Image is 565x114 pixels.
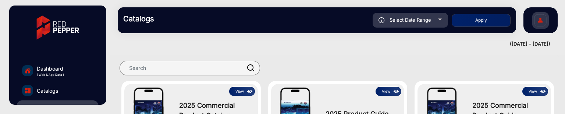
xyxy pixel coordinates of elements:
span: ( Web & App Data ) [37,72,64,77]
img: vmg-logo [31,9,84,46]
span: Catalogs [37,87,58,95]
span: Select Date Range [390,17,431,23]
img: catalog [25,88,31,93]
img: icon [379,17,385,23]
button: Viewicon [229,87,255,96]
h3: Catalogs [123,14,226,23]
img: icon [392,88,401,96]
img: icon [539,88,547,96]
span: Dashboard [37,65,64,72]
input: Search [120,61,260,75]
a: Dashboard( Web & App Data ) [17,61,99,81]
img: Sign%20Up.svg [533,8,548,34]
img: prodSearch.svg [247,64,255,71]
button: Viewicon [376,87,401,96]
button: Viewicon [522,87,548,96]
a: Catalogs [17,81,99,100]
button: Apply [452,14,511,27]
div: ([DATE] - [DATE]) [110,40,550,48]
img: home [24,67,31,74]
img: icon [246,88,254,96]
